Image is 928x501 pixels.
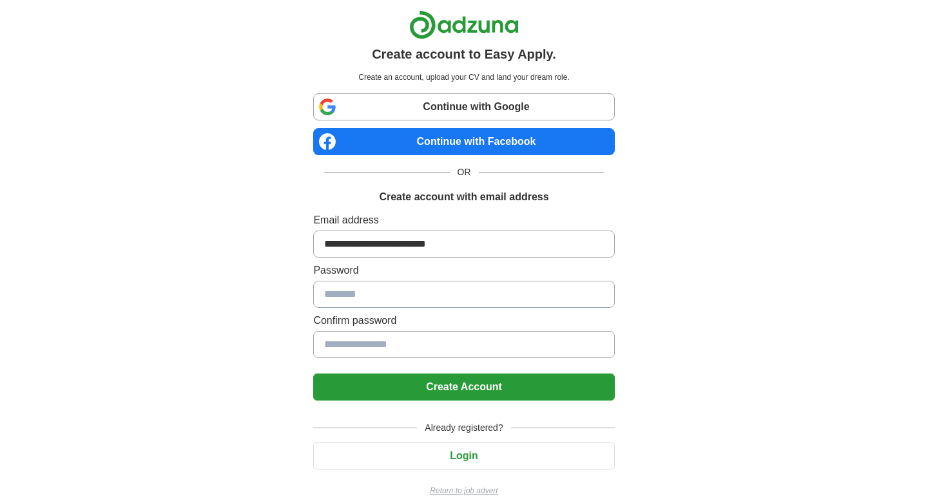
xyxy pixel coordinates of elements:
[313,450,614,461] a: Login
[313,442,614,469] button: Login
[313,485,614,496] a: Return to job advert
[313,263,614,278] label: Password
[409,10,519,39] img: Adzuna logo
[316,71,612,83] p: Create an account, upload your CV and land your dream role.
[313,213,614,228] label: Email address
[417,421,510,435] span: Already registered?
[313,93,614,120] a: Continue with Google
[313,373,614,401] button: Create Account
[450,165,479,179] span: OR
[372,44,556,64] h1: Create account to Easy Apply.
[313,128,614,155] a: Continue with Facebook
[313,313,614,328] label: Confirm password
[379,189,548,205] h1: Create account with email address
